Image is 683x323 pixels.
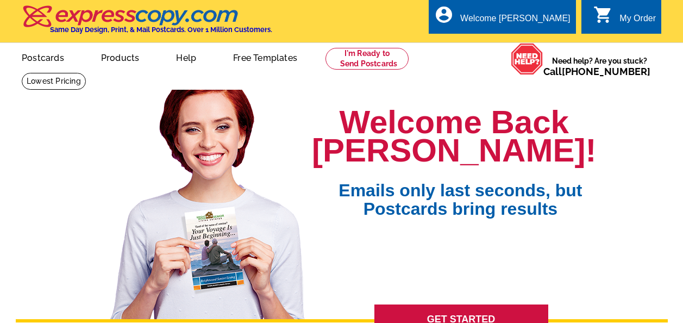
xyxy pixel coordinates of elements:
[593,12,656,26] a: shopping_cart My Order
[84,44,157,70] a: Products
[324,165,596,218] span: Emails only last seconds, but Postcards bring results
[434,5,454,24] i: account_circle
[22,13,272,34] a: Same Day Design, Print, & Mail Postcards. Over 1 Million Customers.
[312,108,596,165] h1: Welcome Back [PERSON_NAME]!
[104,81,312,319] img: welcome-back-logged-in.png
[511,43,543,75] img: help
[593,5,613,24] i: shopping_cart
[216,44,315,70] a: Free Templates
[4,44,82,70] a: Postcards
[460,14,570,29] div: Welcome [PERSON_NAME]
[159,44,214,70] a: Help
[543,55,656,77] span: Need help? Are you stuck?
[619,14,656,29] div: My Order
[50,26,272,34] h4: Same Day Design, Print, & Mail Postcards. Over 1 Million Customers.
[543,66,650,77] span: Call
[562,66,650,77] a: [PHONE_NUMBER]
